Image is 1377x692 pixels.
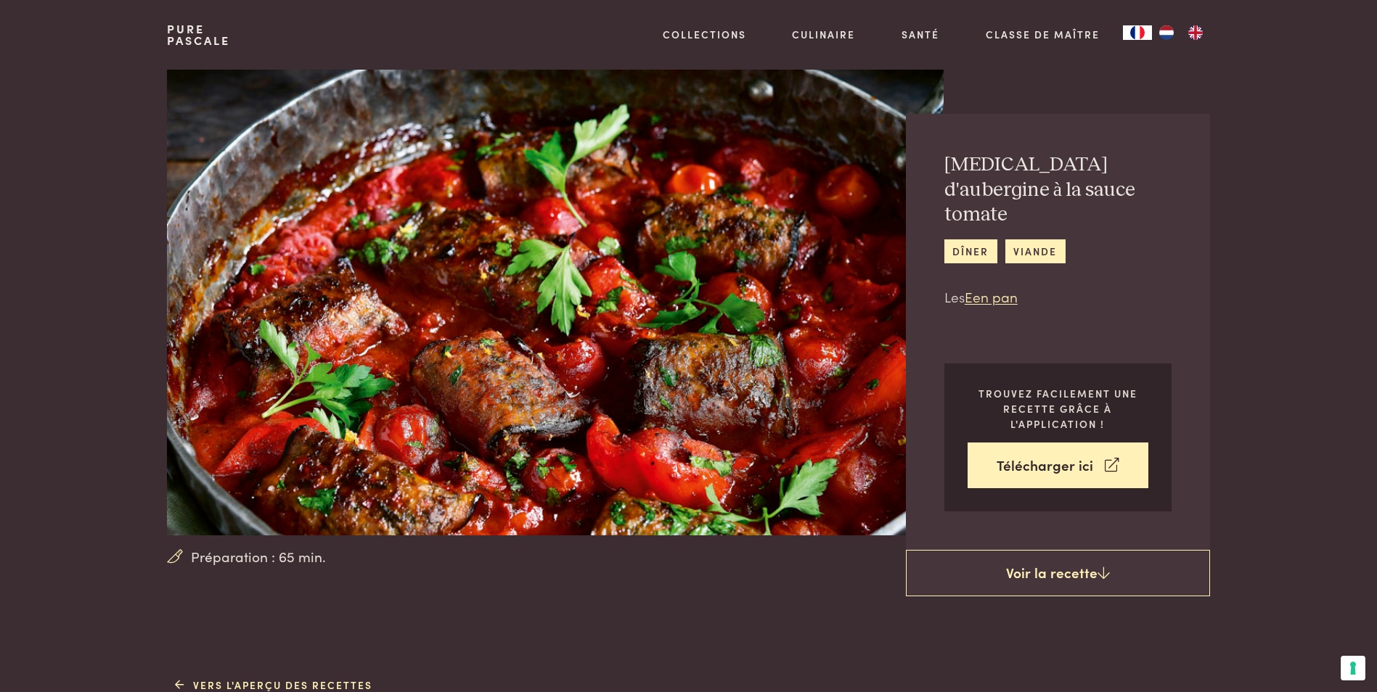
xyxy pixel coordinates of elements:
a: Santé [902,27,939,42]
button: Vos préférences en matière de consentement pour les technologies de suivi [1341,656,1365,680]
div: Language [1123,25,1152,40]
a: Classe de maître [986,27,1100,42]
h2: [MEDICAL_DATA] d'aubergine à la sauce tomate [944,152,1172,228]
a: EN [1181,25,1210,40]
a: Een pan [965,287,1018,306]
a: Culinaire [792,27,855,42]
ul: Language list [1152,25,1210,40]
p: Les [944,287,1172,308]
a: NL [1152,25,1181,40]
p: Trouvez facilement une recette grâce à l'application ! [968,386,1148,431]
a: PurePascale [167,23,230,46]
a: Collections [663,27,746,42]
a: Télécharger ici [968,442,1148,488]
a: Voir la recette [906,550,1210,596]
aside: Language selected: Français [1123,25,1210,40]
a: viande [1005,239,1066,263]
a: FR [1123,25,1152,40]
span: Préparation : 65 min. [191,546,326,567]
a: dîner [944,239,997,263]
img: Rouleaux d'aubergine à la sauce tomate [167,70,943,535]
